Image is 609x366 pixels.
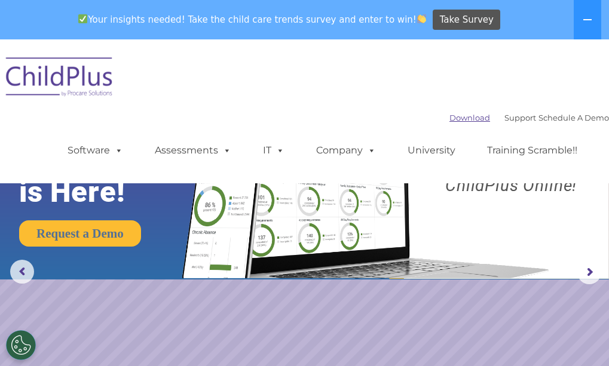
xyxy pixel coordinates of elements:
[304,139,388,162] a: Company
[538,113,609,122] a: Schedule A Demo
[6,330,36,360] button: Cookies Settings
[143,139,243,162] a: Assessments
[449,113,490,122] a: Download
[251,139,296,162] a: IT
[433,10,500,30] a: Take Survey
[504,113,536,122] a: Support
[19,220,141,247] a: Request a Demo
[475,139,589,162] a: Training Scramble!!
[396,139,467,162] a: University
[417,14,426,23] img: 👏
[74,8,431,31] span: Your insights needed! Take the child care trends survey and enter to win!
[56,139,135,162] a: Software
[78,14,87,23] img: ✅
[421,116,601,193] rs-layer: Boost your productivity and streamline your success in ChildPlus Online!
[449,113,609,122] font: |
[440,10,494,30] span: Take Survey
